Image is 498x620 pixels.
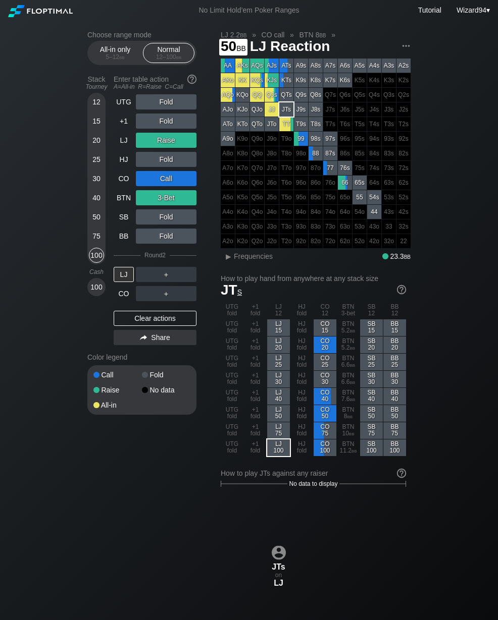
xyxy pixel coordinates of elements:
div: 100% fold in prior round [294,176,308,190]
div: 100% fold in prior round [323,102,337,117]
div: CO [114,171,134,186]
div: A9o [221,132,235,146]
div: 100% fold in prior round [294,234,308,248]
div: J9s [294,102,308,117]
div: Fold [136,114,196,129]
span: Wizard94 [457,6,486,14]
div: 100% fold in prior round [353,117,367,131]
div: KQo [235,88,250,102]
div: TT [279,117,293,131]
div: CO 25 [314,354,336,370]
div: 100% fold in prior round [323,219,337,234]
div: K8s [309,73,323,87]
div: HJ fold [290,388,313,405]
div: Q8s [309,88,323,102]
div: JTs [279,102,293,117]
div: AJo [221,102,235,117]
div: 100% fold in prior round [250,219,264,234]
div: UTG fold [221,354,243,370]
img: Floptimal logo [8,5,73,17]
div: 100% fold in prior round [309,176,323,190]
div: 100% fold in prior round [353,219,367,234]
div: T8s [309,117,323,131]
div: BTN 3-bet [337,302,360,319]
div: 100% fold in prior round [235,161,250,175]
div: 100% fold in prior round [279,161,293,175]
div: 100% fold in prior round [250,132,264,146]
div: Call [93,371,142,378]
span: JT [221,282,242,298]
div: BB 30 [383,371,406,387]
div: QJs [265,88,279,102]
div: 44 [367,205,381,219]
span: BTN 8 [298,30,328,39]
div: 100% fold in prior round [338,219,352,234]
div: KTo [235,117,250,131]
div: 100% fold in prior round [353,132,367,146]
div: HJ fold [290,371,313,387]
div: 100% fold in prior round [279,219,293,234]
div: 40 [89,190,104,205]
div: 5 – 12 [94,53,136,61]
div: 100% fold in prior round [367,88,381,102]
div: 3-Bet [136,190,196,205]
div: No Limit Hold’em Poker Ranges [183,6,314,17]
span: bb [119,53,125,61]
div: 100% fold in prior round [338,132,352,146]
div: 100% fold in prior round [265,176,279,190]
div: UTG fold [221,319,243,336]
h2: Choose range mode [87,31,196,39]
div: BB 25 [383,354,406,370]
div: ATs [279,59,293,73]
div: QQ [250,88,264,102]
div: SB 25 [360,354,383,370]
span: bb [350,378,356,385]
div: SB 40 [360,388,383,405]
span: s [237,286,242,297]
div: A3s [382,59,396,73]
div: CO [114,286,134,301]
div: 100% fold in prior round [309,234,323,248]
div: K6s [338,73,352,87]
div: CO 40 [314,388,336,405]
div: A9s [294,59,308,73]
a: Tutorial [418,6,441,14]
div: AA [221,59,235,73]
div: 100% fold in prior round [309,161,323,175]
div: 100% fold in prior round [221,219,235,234]
div: JTo [265,117,279,131]
div: A8s [309,59,323,73]
div: 100% fold in prior round [250,176,264,190]
div: 100% fold in prior round [338,117,352,131]
div: Q9s [294,88,308,102]
div: 12 – 100 [147,53,190,61]
div: A4s [367,59,381,73]
div: 88 [309,146,323,160]
div: 100% fold in prior round [221,190,235,204]
div: 100 [89,248,104,263]
div: 100% fold in prior round [367,146,381,160]
div: 100% fold in prior round [323,176,337,190]
div: 99 [294,132,308,146]
div: 100% fold in prior round [235,205,250,219]
div: 100% fold in prior round [265,161,279,175]
div: Raise [136,133,196,148]
span: LJ Reaction [248,39,332,55]
div: 100% fold in prior round [294,146,308,160]
div: LJ 40 [267,388,290,405]
div: ＋ [136,286,196,301]
div: A2s [396,59,411,73]
div: HJ fold [290,319,313,336]
div: SB [114,209,134,224]
div: 100% fold in prior round [338,146,352,160]
div: 65s [353,176,367,190]
div: 100% fold in prior round [353,73,367,87]
span: LJ 2.2 [219,30,248,39]
div: UTG fold [221,371,243,387]
div: 23.3 [382,252,411,260]
div: KJo [235,102,250,117]
div: 100% fold in prior round [323,88,337,102]
div: LJ [114,133,134,148]
div: CO 15 [314,319,336,336]
span: CO call [260,30,286,39]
